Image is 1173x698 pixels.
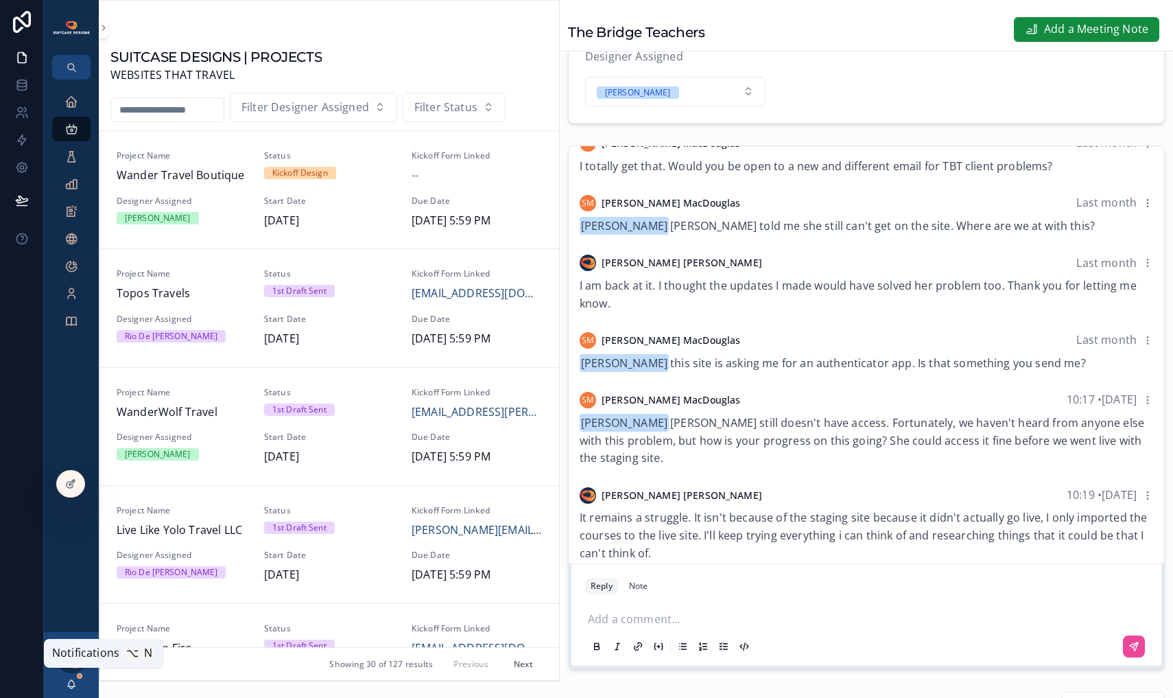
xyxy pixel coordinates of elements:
button: Reply [585,578,618,594]
span: Project Name [117,387,248,398]
span: Status [264,387,395,398]
span: [DATE] 5:59 PM [412,566,543,584]
span: Status [264,150,395,161]
span: [EMAIL_ADDRESS][DOMAIN_NAME] [412,640,543,658]
div: [PERSON_NAME] [125,448,191,461]
a: Project NameWanderWolf TravelStatus1st Draft SentKickoff Form Linked[EMAIL_ADDRESS][PERSON_NAME][... [100,367,559,485]
span: Project Name [117,268,248,279]
div: 1st Draft Sent [272,640,327,652]
span: 10:19 • [DATE] [1067,487,1137,502]
a: Project NameTopos TravelsStatus1st Draft SentKickoff Form Linked[EMAIL_ADDRESS][DOMAIN_NAME]Desig... [100,248,559,367]
span: [PERSON_NAME] MacDouglas [602,393,740,407]
span: Add a Meeting Note [1044,21,1148,38]
span: [DATE] [264,448,395,466]
span: Status [264,623,395,634]
span: Designer Assigned [117,550,248,561]
div: Rio De [PERSON_NAME] [125,330,217,342]
span: Showing 30 of 127 results [329,659,433,670]
span: Designer Assigned [117,314,248,325]
a: [EMAIL_ADDRESS][DOMAIN_NAME] [412,285,543,303]
span: Status [264,505,395,516]
h1: SUITCASE DESIGNS | PROJECTS [110,47,322,67]
span: [PERSON_NAME] [PERSON_NAME] [602,256,762,270]
a: [PERSON_NAME][EMAIL_ADDRESS][DOMAIN_NAME] [412,522,543,539]
span: Project Name [117,150,248,161]
span: [PERSON_NAME] told me she still can't get on the site. Where are we at with this? [580,218,1095,233]
span: Due Date [412,196,543,207]
span: N [143,648,154,659]
span: WanderWolf Travel [117,404,248,421]
span: [DATE] 5:59 PM [412,212,543,230]
span: Last month [1076,195,1137,210]
span: [DATE] [264,566,395,584]
span: Designer Assigned [585,49,683,64]
span: [DATE] [264,212,395,230]
button: Select Button [230,93,397,123]
span: [PERSON_NAME] [580,217,669,235]
span: this site is asking me for an authenticator app. Is that something you send me? [580,356,1086,371]
div: [PERSON_NAME] [605,86,671,99]
span: ⌥ [126,648,139,659]
div: 1st Draft Sent [272,522,327,534]
span: Project Name [117,623,248,634]
img: App logo [52,20,91,35]
span: Due Date [412,314,543,325]
span: Kickoff Form Linked [412,268,543,279]
button: Note [624,578,653,594]
span: Filter Status [414,99,477,117]
span: [DATE] [264,330,395,348]
span: Designer Assigned [117,196,248,207]
span: Kickoff Form Linked [412,505,543,516]
span: Kickoff Form Linked [412,150,543,161]
span: 10:17 • [DATE] [1067,392,1137,407]
span: Start Date [264,432,395,443]
span: Status [264,268,395,279]
span: WEBSITES THAT TRAVEL [110,67,322,84]
span: SM [582,335,594,346]
span: Topos Travels [117,285,248,303]
span: [DATE] 5:59 PM [412,330,543,348]
span: [PERSON_NAME] [580,354,669,372]
div: Note [629,581,648,592]
span: Wander Travel Boutique [117,167,248,185]
span: Notifications [52,644,119,662]
span: [PERSON_NAME] [PERSON_NAME] [602,489,762,502]
span: SM [582,198,594,209]
span: Project Name [117,505,248,516]
span: I totally get that. Would you be open to a new and different email for TBT client problems? [580,159,1053,174]
span: Due Date [412,550,543,561]
span: It remains a struggle. It isn't because of the staging site because it didn't actually go live, I... [580,510,1147,560]
span: Last month [1076,255,1137,270]
span: [PERSON_NAME] [580,414,669,432]
div: 1st Draft Sent [272,285,327,297]
a: [EMAIL_ADDRESS][PERSON_NAME][DOMAIN_NAME] [412,404,543,421]
a: Project NameLive Like Yolo Travel LLCStatus1st Draft SentKickoff Form Linked[PERSON_NAME][EMAIL_A... [100,485,559,603]
span: Due Date [412,432,543,443]
span: I am back at it. I thought the updates I made would have solved her problem too. Thank you for le... [580,278,1137,311]
button: Add a Meeting Note [1014,17,1159,42]
div: Kickoff Design [272,167,328,179]
span: Live Like Yolo Travel LLC [117,522,248,539]
span: Start Date [264,550,395,561]
span: -- [412,167,418,185]
span: Start Date [264,314,395,325]
span: Kickoff Form Linked [412,387,543,398]
span: [PERSON_NAME] still doesn't have access. Fortunately, we haven't heard from anyone else with this... [580,415,1144,465]
button: Select Button [585,77,766,107]
div: Rio De [PERSON_NAME] [125,566,217,579]
button: Next [504,653,543,675]
span: [DATE] 5:59 PM [412,448,543,466]
div: 1st Draft Sent [272,404,327,416]
span: Hearts on Fire Travel Adventures [117,640,248,675]
span: Start Date [264,196,395,207]
span: Last month [1076,332,1137,347]
span: [PERSON_NAME] MacDouglas [602,334,740,347]
button: Select Button [403,93,506,123]
span: Designer Assigned [117,432,248,443]
div: [PERSON_NAME] [125,212,191,224]
span: [PERSON_NAME] MacDouglas [602,196,740,210]
a: Project NameWander Travel BoutiqueStatusKickoff DesignKickoff Form Linked--Designer Assigned[PERS... [100,131,559,248]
